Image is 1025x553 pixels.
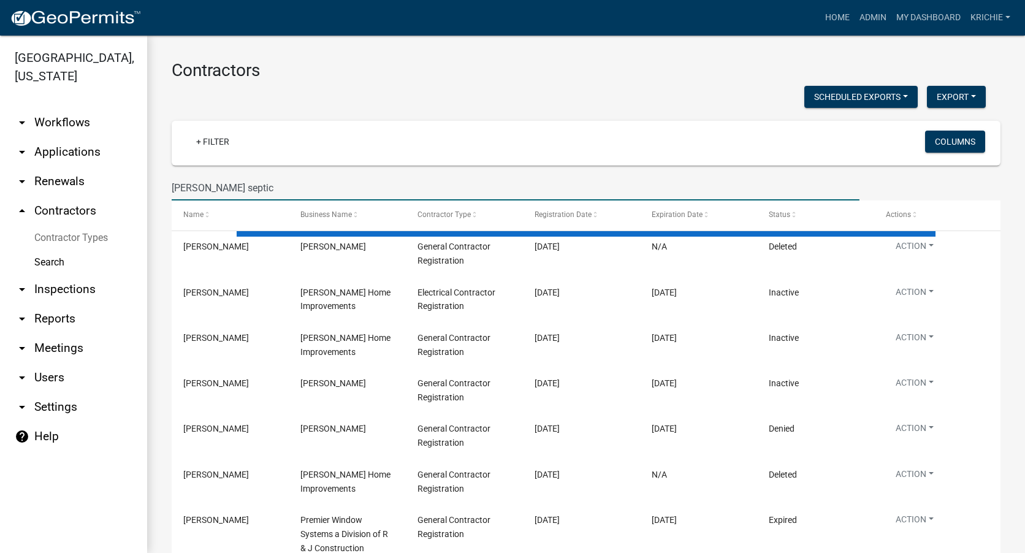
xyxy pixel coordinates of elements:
[15,282,29,297] i: arrow_drop_down
[652,424,677,433] span: 11/12/2024
[15,174,29,189] i: arrow_drop_down
[769,424,794,433] span: Denied
[417,470,490,494] span: General Contractor Registration
[300,515,388,553] span: Premier Window Systems a Division of R & J Construction
[15,145,29,159] i: arrow_drop_down
[927,86,986,108] button: Export
[652,378,677,388] span: 12/22/2025
[886,331,943,349] button: Action
[925,131,985,153] button: Columns
[535,424,560,433] span: 11/11/2024
[300,470,391,494] span: Hixon Home Improvements
[300,288,391,311] span: Hixon Home Improvements
[300,378,366,388] span: Gibson Lewis
[652,210,703,219] span: Expiration Date
[406,200,523,230] datatable-header-cell: Contractor Type
[289,200,406,230] datatable-header-cell: Business Name
[886,468,943,486] button: Action
[769,288,799,297] span: Inactive
[417,333,490,357] span: General Contractor Registration
[886,286,943,303] button: Action
[172,60,1000,81] h3: Contractors
[183,470,249,479] span: William Lewis
[804,86,918,108] button: Scheduled Exports
[886,240,943,257] button: Action
[15,400,29,414] i: arrow_drop_down
[652,242,667,251] span: N/A
[186,131,239,153] a: + Filter
[300,333,391,357] span: Hixon Home Improvements
[757,200,874,230] datatable-header-cell: Status
[172,175,859,200] input: Search for contractors
[535,378,560,388] span: 11/12/2024
[769,515,797,525] span: Expired
[966,6,1015,29] a: krichie
[15,311,29,326] i: arrow_drop_down
[769,470,797,479] span: Deleted
[874,200,991,230] datatable-header-cell: Actions
[886,376,943,394] button: Action
[183,288,249,297] span: William Lewis
[886,210,911,219] span: Actions
[769,210,790,219] span: Status
[417,288,495,311] span: Electrical Contractor Registration
[891,6,966,29] a: My Dashboard
[183,378,249,388] span: Juli Hodowaniec
[15,370,29,385] i: arrow_drop_down
[855,6,891,29] a: Admin
[652,515,677,525] span: 02/02/2025
[183,515,249,525] span: Ronald Lewis
[417,424,490,448] span: General Contractor Registration
[652,470,667,479] span: N/A
[300,242,366,251] span: Gibson Lewis
[172,200,289,230] datatable-header-cell: Name
[769,378,799,388] span: Inactive
[820,6,855,29] a: Home
[535,210,592,219] span: Registration Date
[886,513,943,531] button: Action
[300,210,352,219] span: Business Name
[15,341,29,356] i: arrow_drop_down
[183,210,204,219] span: Name
[769,333,799,343] span: Inactive
[183,424,249,433] span: Juli Hodowaniec
[15,204,29,218] i: arrow_drop_up
[535,288,560,297] span: 12/10/2024
[523,200,640,230] datatable-header-cell: Registration Date
[417,378,490,402] span: General Contractor Registration
[15,115,29,130] i: arrow_drop_down
[769,242,797,251] span: Deleted
[535,515,560,525] span: 02/07/2024
[15,429,29,444] i: help
[535,242,560,251] span: 04/01/2025
[417,242,490,265] span: General Contractor Registration
[652,288,677,297] span: 01/11/2026
[652,333,677,343] span: 01/11/2026
[300,424,366,433] span: Gibson Lewis
[417,210,471,219] span: Contractor Type
[640,200,757,230] datatable-header-cell: Expiration Date
[183,333,249,343] span: William Lewis
[183,242,249,251] span: Juli Hodowaniec
[535,470,560,479] span: 03/29/2024
[886,422,943,440] button: Action
[535,333,560,343] span: 12/10/2024
[417,515,490,539] span: General Contractor Registration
